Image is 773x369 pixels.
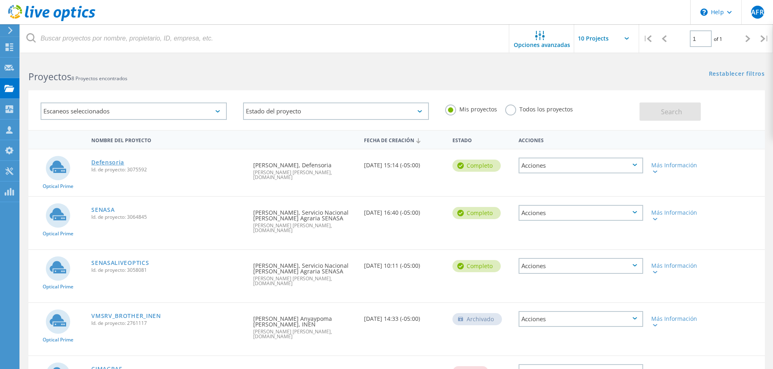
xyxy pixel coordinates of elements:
span: Optical Prime [43,284,73,289]
div: Archivado [452,313,502,325]
div: Más Información [651,263,702,274]
div: completo [452,207,501,219]
div: Estado del proyecto [243,102,429,120]
div: completo [452,160,501,172]
button: Search [640,102,701,121]
a: VMSRV_BROTHER_INEN [91,313,161,319]
div: Acciones [515,132,647,147]
span: Id. de proyecto: 3064845 [91,215,245,220]
input: Buscar proyectos por nombre, propietario, ID, empresa, etc. [20,24,510,53]
span: [PERSON_NAME] [PERSON_NAME], [DOMAIN_NAME] [253,170,355,180]
span: AFR [751,9,763,15]
div: [PERSON_NAME] Anyaypoma [PERSON_NAME], INEN [249,303,360,347]
span: Id. de proyecto: 3058081 [91,268,245,273]
span: [PERSON_NAME] [PERSON_NAME], [DOMAIN_NAME] [253,329,355,339]
svg: \n [700,9,708,16]
div: [DATE] 16:40 (-05:00) [360,197,448,224]
span: Id. de proyecto: 2761117 [91,321,245,326]
div: Acciones [519,258,643,274]
span: Opciones avanzadas [514,42,570,48]
div: Escaneos seleccionados [41,102,227,120]
div: | [639,24,656,53]
div: [PERSON_NAME], Servicio Nacional [PERSON_NAME] Agraria SENASA [249,250,360,294]
div: Acciones [519,205,643,221]
span: Id. de proyecto: 3075592 [91,167,245,172]
div: [DATE] 15:14 (-05:00) [360,149,448,176]
div: Acciones [519,158,643,173]
a: Live Optics Dashboard [8,17,95,23]
div: Más Información [651,210,702,221]
a: Restablecer filtros [709,71,765,78]
div: Nombre del proyecto [87,132,249,147]
div: [DATE] 14:33 (-05:00) [360,303,448,330]
label: Todos los proyectos [505,105,573,112]
a: SENASA [91,207,114,213]
span: Optical Prime [43,337,73,342]
a: SENASALIVEOPTICS [91,260,149,266]
div: Acciones [519,311,643,327]
div: | [756,24,773,53]
div: [PERSON_NAME], Servicio Nacional [PERSON_NAME] Agraria SENASA [249,197,360,241]
span: [PERSON_NAME] [PERSON_NAME], [DOMAIN_NAME] [253,276,355,286]
span: 8 Proyectos encontrados [71,75,127,82]
div: Más Información [651,162,702,174]
div: Estado [448,132,515,147]
div: completo [452,260,501,272]
div: [PERSON_NAME], Defensoria [249,149,360,188]
a: Defensoria [91,160,124,165]
div: Fecha de creación [360,132,448,147]
div: [DATE] 10:11 (-05:00) [360,250,448,277]
span: Optical Prime [43,231,73,236]
span: Search [661,107,682,116]
span: of 1 [714,36,722,43]
b: Proyectos [28,70,71,83]
span: Optical Prime [43,184,73,189]
label: Mis proyectos [445,105,497,112]
span: [PERSON_NAME] [PERSON_NAME], [DOMAIN_NAME] [253,223,355,233]
div: Más Información [651,316,702,327]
